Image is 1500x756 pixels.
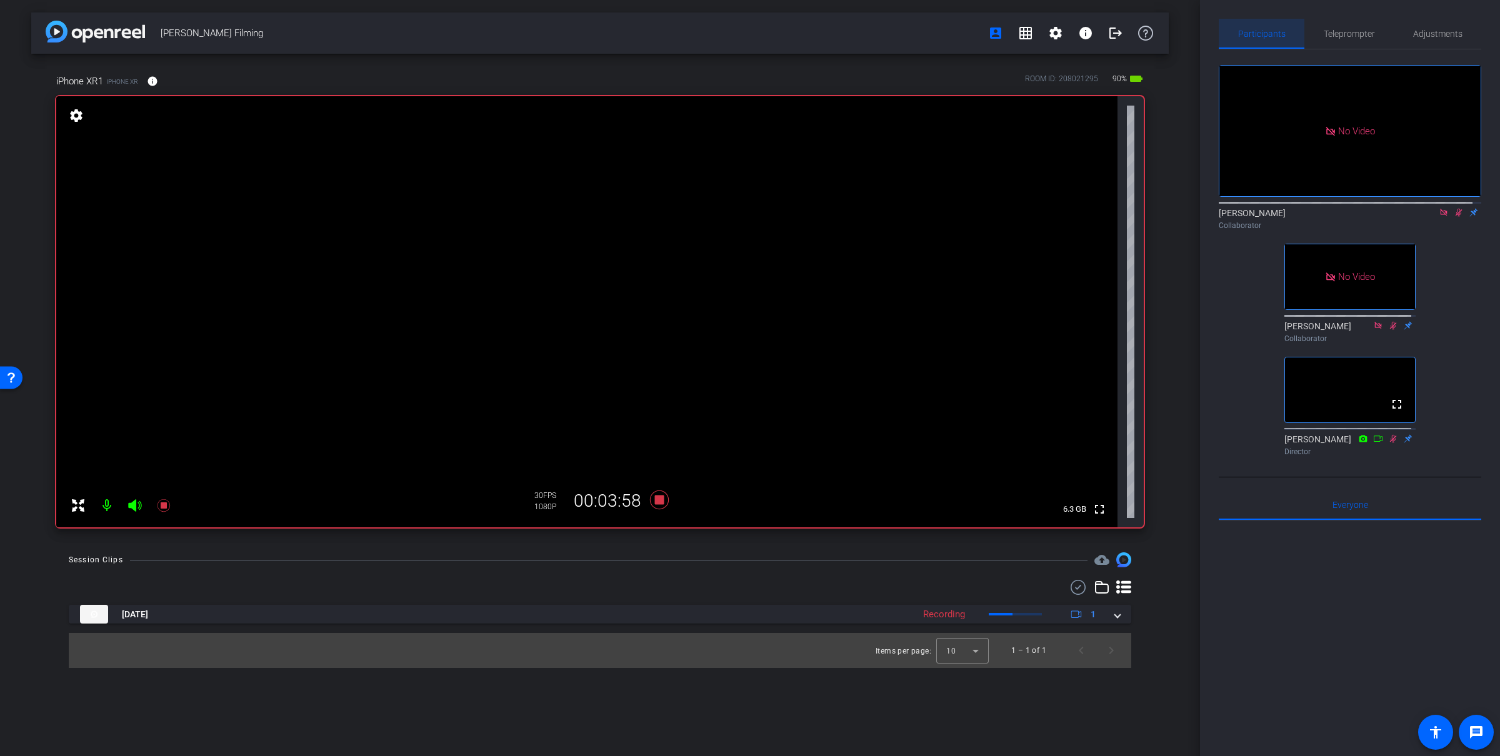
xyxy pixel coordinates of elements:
[1338,271,1375,282] span: No Video
[69,605,1131,624] mat-expansion-panel-header: thumb-nail[DATE]Recording1
[1219,207,1481,231] div: [PERSON_NAME]
[161,21,981,46] span: [PERSON_NAME] Filming
[1284,320,1416,344] div: [PERSON_NAME]
[1059,502,1091,517] span: 6.3 GB
[1238,29,1286,38] span: Participants
[566,490,649,512] div: 00:03:58
[917,607,971,622] div: Recording
[543,491,556,500] span: FPS
[1018,26,1033,41] mat-icon: grid_on
[534,490,566,500] div: 30
[1324,29,1375,38] span: Teleprompter
[1091,608,1096,621] span: 1
[1284,333,1416,344] div: Collaborator
[1025,73,1098,91] div: ROOM ID: 208021295
[122,608,148,621] span: [DATE]
[1332,500,1368,509] span: Everyone
[1116,552,1131,567] img: Session clips
[1094,552,1109,567] span: Destinations for your clips
[1096,635,1126,665] button: Next page
[1094,552,1109,567] mat-icon: cloud_upload
[1284,433,1416,457] div: [PERSON_NAME]
[1284,446,1416,457] div: Director
[1389,397,1404,412] mat-icon: fullscreen
[80,605,108,624] img: thumb-nail
[1469,725,1484,740] mat-icon: message
[46,21,145,42] img: app-logo
[1338,125,1375,136] span: No Video
[1011,644,1046,657] div: 1 – 1 of 1
[1413,29,1462,38] span: Adjustments
[1092,502,1107,517] mat-icon: fullscreen
[876,645,931,657] div: Items per page:
[67,108,85,123] mat-icon: settings
[1111,69,1129,89] span: 90%
[534,502,566,512] div: 1080P
[1129,71,1144,86] mat-icon: battery_std
[1078,26,1093,41] mat-icon: info
[1066,635,1096,665] button: Previous page
[1219,220,1481,231] div: Collaborator
[1048,26,1063,41] mat-icon: settings
[56,74,103,88] span: iPhone XR1
[988,26,1003,41] mat-icon: account_box
[147,76,158,87] mat-icon: info
[1428,725,1443,740] mat-icon: accessibility
[1108,26,1123,41] mat-icon: logout
[106,77,137,86] span: iPhone XR
[69,554,123,566] div: Session Clips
